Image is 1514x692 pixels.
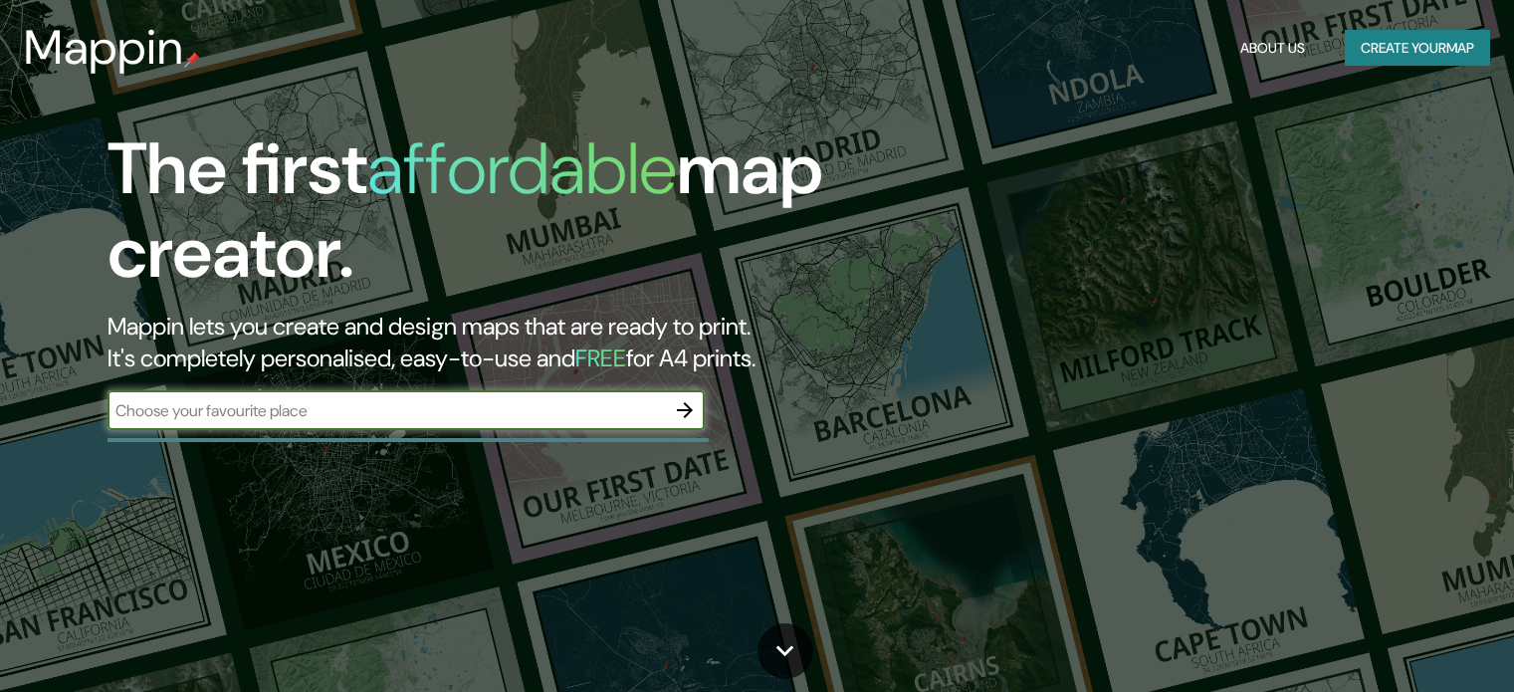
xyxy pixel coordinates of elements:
h1: affordable [367,122,677,215]
input: Choose your favourite place [108,399,665,422]
h5: FREE [575,343,626,373]
h1: The first map creator. [108,127,865,311]
button: Create yourmap [1345,30,1490,67]
h3: Mappin [24,20,184,76]
button: About Us [1232,30,1313,67]
img: mappin-pin [184,52,200,68]
h2: Mappin lets you create and design maps that are ready to print. It's completely personalised, eas... [108,311,865,374]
